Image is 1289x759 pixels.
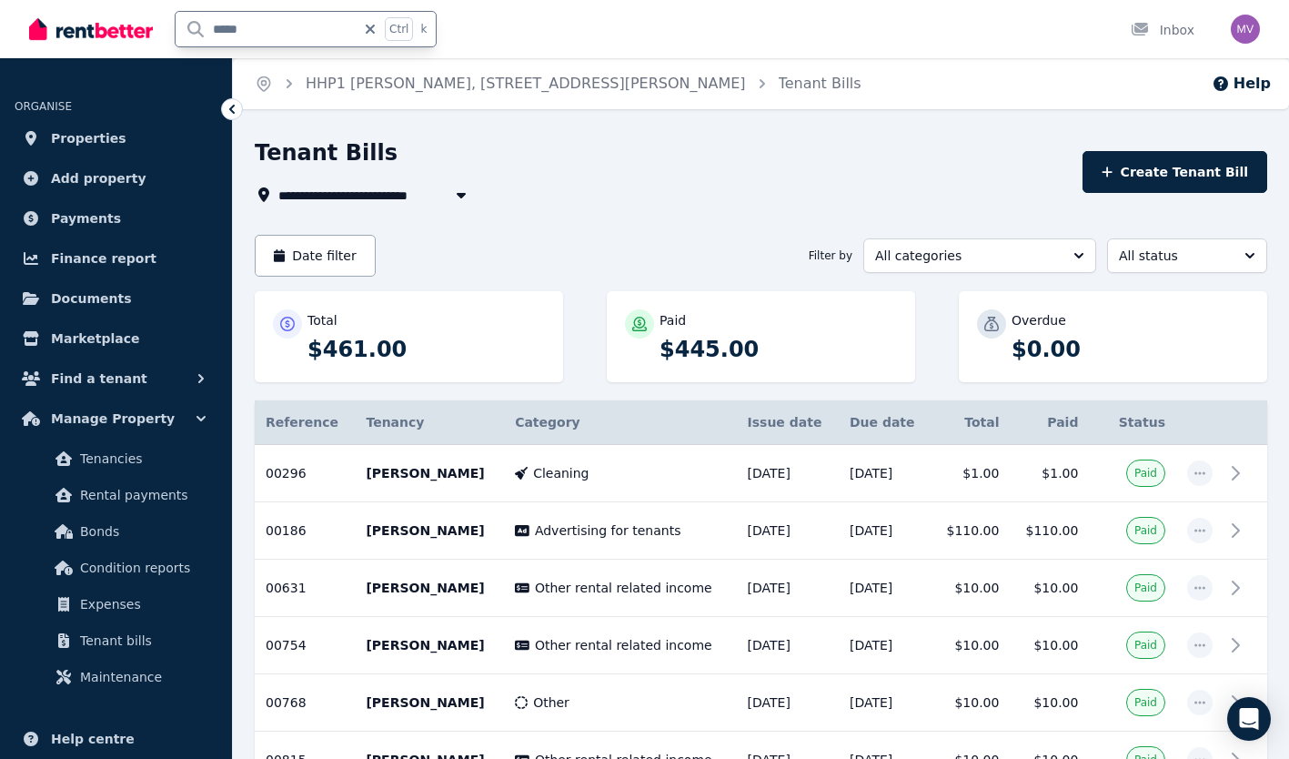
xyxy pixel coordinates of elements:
td: [DATE] [839,445,932,502]
div: Inbox [1131,21,1194,39]
span: Expenses [80,593,203,615]
td: [DATE] [737,445,839,502]
span: Paid [1134,638,1157,653]
td: [DATE] [737,617,839,674]
th: Category [504,400,736,445]
span: 00768 [266,695,307,710]
span: Reference [266,415,338,430]
td: $10.00 [931,560,1010,617]
td: $110.00 [1010,502,1089,560]
span: Help centre [51,728,135,750]
a: Documents [15,280,217,317]
span: 00754 [266,638,307,653]
div: Open Intercom Messenger [1227,697,1271,741]
a: Maintenance [22,659,210,695]
span: Paid [1134,695,1157,710]
p: [PERSON_NAME] [366,579,493,597]
td: [DATE] [737,502,839,560]
a: Properties [15,120,217,157]
span: Find a tenant [51,368,147,390]
p: $445.00 [660,335,897,364]
td: [DATE] [839,560,932,617]
td: $110.00 [931,502,1010,560]
span: Paid [1134,581,1157,595]
p: [PERSON_NAME] [366,636,493,654]
span: Tenancies [80,448,203,470]
span: Filter by [809,248,852,263]
td: [DATE] [737,674,839,732]
p: Paid [660,311,686,329]
p: $0.00 [1012,335,1249,364]
span: Maintenance [80,666,203,688]
p: Total [307,311,337,329]
span: 00186 [266,523,307,538]
td: $10.00 [1010,560,1089,617]
a: Bonds [22,513,210,550]
td: [DATE] [737,560,839,617]
p: [PERSON_NAME] [366,521,493,540]
td: $10.00 [1010,674,1089,732]
th: Total [931,400,1010,445]
a: Payments [15,200,217,237]
span: All categories [875,247,1059,265]
span: All status [1119,247,1230,265]
span: Paid [1134,523,1157,538]
th: Paid [1010,400,1089,445]
a: Add property [15,160,217,197]
nav: Breadcrumb [233,58,883,109]
span: ORGANISE [15,100,72,113]
span: Marketplace [51,328,139,349]
th: Status [1089,400,1176,445]
span: Advertising for tenants [535,521,681,540]
span: Documents [51,288,132,309]
span: 00296 [266,466,307,481]
span: Condition reports [80,557,203,579]
a: Finance report [15,240,217,277]
td: $10.00 [931,674,1010,732]
span: Ctrl [385,17,413,41]
td: $10.00 [1010,617,1089,674]
span: Properties [51,127,126,149]
button: Find a tenant [15,360,217,397]
td: [DATE] [839,502,932,560]
button: Date filter [255,235,376,277]
button: Create Tenant Bill [1083,151,1267,193]
a: Tenant Bills [779,75,861,92]
button: All categories [863,238,1096,273]
span: Other rental related income [535,636,712,654]
span: 00631 [266,581,307,595]
p: [PERSON_NAME] [366,464,493,482]
a: Tenant bills [22,622,210,659]
a: Expenses [22,586,210,622]
span: Cleaning [533,464,589,482]
img: Marisa Vecchio [1231,15,1260,44]
span: Paid [1134,466,1157,481]
th: Due date [839,400,932,445]
button: Help [1212,73,1271,95]
th: Issue date [737,400,839,445]
span: Finance report [51,248,156,269]
a: Rental payments [22,477,210,513]
a: HHP1 [PERSON_NAME], [STREET_ADDRESS][PERSON_NAME] [306,75,746,92]
span: Rental payments [80,484,203,506]
span: Bonds [80,521,203,542]
span: Payments [51,207,121,229]
span: k [420,22,427,36]
th: Tenancy [355,400,504,445]
p: $461.00 [307,335,545,364]
span: Other [533,693,569,712]
td: [DATE] [839,674,932,732]
img: RentBetter [29,15,153,43]
span: Tenant bills [80,630,203,652]
button: Manage Property [15,400,217,437]
td: $1.00 [931,445,1010,502]
td: [DATE] [839,617,932,674]
a: Marketplace [15,320,217,357]
button: All status [1107,238,1267,273]
td: $1.00 [1010,445,1089,502]
a: Tenancies [22,440,210,477]
a: Condition reports [22,550,210,586]
p: Overdue [1012,311,1066,329]
span: Manage Property [51,408,175,430]
a: Help centre [15,721,217,757]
